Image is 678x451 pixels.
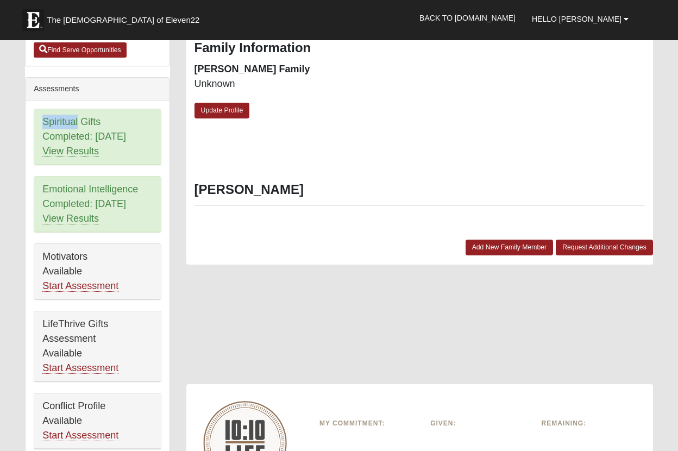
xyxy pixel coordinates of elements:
[532,15,621,23] span: Hello [PERSON_NAME]
[556,240,653,255] a: Request Additional Changes
[42,213,99,224] a: View Results
[42,362,118,374] a: Start Assessment
[34,109,160,165] div: Spiritual Gifts Completed: [DATE]
[430,419,525,427] h6: Given:
[47,15,199,26] span: The [DEMOGRAPHIC_DATA] of Eleven22
[34,393,160,449] div: Conflict Profile Available
[34,311,160,381] div: LifeThrive Gifts Assessment Available
[34,177,160,232] div: Emotional Intelligence Completed: [DATE]
[34,244,160,299] div: Motivators Available
[42,430,118,441] a: Start Assessment
[34,42,127,58] a: Find Serve Opportunities
[194,77,412,91] dd: Unknown
[42,280,118,292] a: Start Assessment
[194,103,250,118] a: Update Profile
[411,4,524,32] a: Back to [DOMAIN_NAME]
[319,419,414,427] h6: My Commitment:
[42,146,99,157] a: View Results
[22,9,44,31] img: Eleven22 logo
[26,78,169,101] div: Assessments
[466,240,554,255] a: Add New Family Member
[524,5,637,33] a: Hello [PERSON_NAME]
[194,40,645,56] h3: Family Information
[17,4,234,31] a: The [DEMOGRAPHIC_DATA] of Eleven22
[194,62,412,77] dt: [PERSON_NAME] Family
[541,419,636,427] h6: Remaining:
[194,182,645,198] h3: [PERSON_NAME]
